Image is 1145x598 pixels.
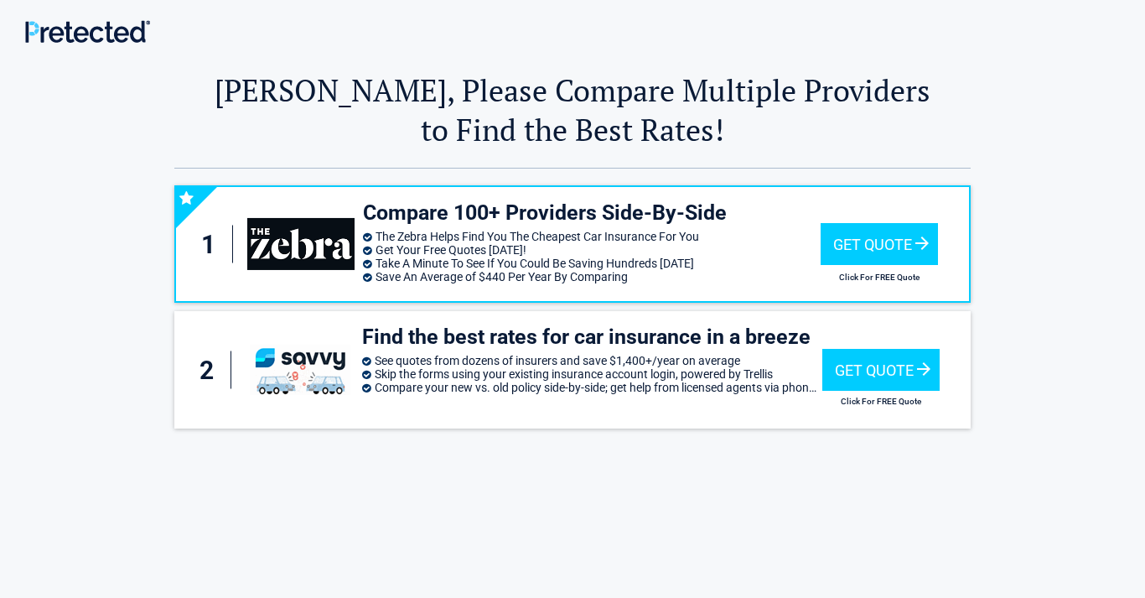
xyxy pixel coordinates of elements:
[363,257,821,270] li: Take A Minute To See If You Could Be Saving Hundreds [DATE]
[250,345,350,395] img: savvy's logo
[363,230,821,243] li: The Zebra Helps Find You The Cheapest Car Insurance For You
[821,223,938,265] div: Get Quote
[25,20,150,43] img: Main Logo
[191,351,231,389] div: 2
[362,324,821,351] h3: Find the best rates for car insurance in a breeze
[822,349,940,391] div: Get Quote
[193,226,233,263] div: 1
[363,243,821,257] li: Get Your Free Quotes [DATE]!
[822,397,940,406] h2: Click For FREE Quote
[363,270,821,283] li: Save An Average of $440 Per Year By Comparing
[362,354,821,367] li: See quotes from dozens of insurers and save $1,400+/year on average
[174,70,971,149] h2: [PERSON_NAME], Please Compare Multiple Providers to Find the Best Rates!
[247,218,355,270] img: thezebra's logo
[362,367,821,381] li: Skip the forms using your existing insurance account login, powered by Trellis
[363,200,821,227] h3: Compare 100+ Providers Side-By-Side
[362,381,821,394] li: Compare your new vs. old policy side-by-side; get help from licensed agents via phone, SMS, or email
[821,273,938,282] h2: Click For FREE Quote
